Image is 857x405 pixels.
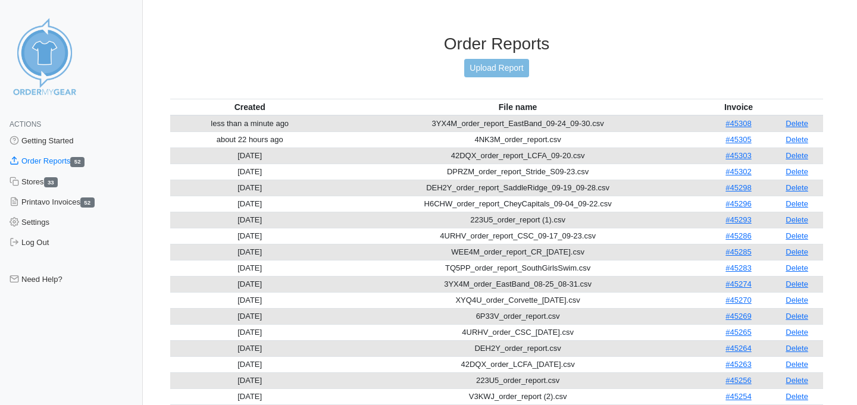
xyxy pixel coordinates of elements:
td: [DATE] [170,244,329,260]
a: #45263 [725,360,751,369]
td: DPRZM_order_report_Stride_S09-23.csv [329,164,706,180]
a: #45305 [725,135,751,144]
td: [DATE] [170,308,329,324]
td: 3YX4M_order_EastBand_08-25_08-31.csv [329,276,706,292]
a: #45286 [725,231,751,240]
a: Delete [786,280,808,288]
a: #45264 [725,344,751,353]
td: 4URHV_order_report_CSC_09-17_09-23.csv [329,228,706,244]
td: [DATE] [170,164,329,180]
td: 42DQX_order_LCFA_[DATE].csv [329,356,706,372]
a: #45256 [725,376,751,385]
a: #45274 [725,280,751,288]
a: Delete [786,183,808,192]
a: Delete [786,167,808,176]
td: TQ5PP_order_report_SouthGirlsSwim.csv [329,260,706,276]
a: Delete [786,231,808,240]
td: [DATE] [170,180,329,196]
a: #45308 [725,119,751,128]
td: H6CHW_order_report_CheyCapitals_09-04_09-22.csv [329,196,706,212]
a: #45265 [725,328,751,337]
span: 52 [80,197,95,208]
a: Delete [786,344,808,353]
a: #45298 [725,183,751,192]
a: Delete [786,376,808,385]
a: Delete [786,312,808,321]
th: Created [170,99,329,115]
td: [DATE] [170,260,329,276]
td: [DATE] [170,340,329,356]
a: #45302 [725,167,751,176]
td: [DATE] [170,388,329,404]
a: Delete [786,392,808,401]
a: Delete [786,263,808,272]
a: Delete [786,360,808,369]
td: 3YX4M_order_report_EastBand_09-24_09-30.csv [329,115,706,132]
a: Upload Report [464,59,528,77]
span: 52 [70,157,85,167]
td: [DATE] [170,228,329,244]
td: V3KWJ_order_report (2).csv [329,388,706,404]
td: less than a minute ago [170,115,329,132]
a: #45293 [725,215,751,224]
h3: Order Reports [170,34,823,54]
a: #45283 [725,263,751,272]
a: Delete [786,199,808,208]
td: 6P33V_order_report.csv [329,308,706,324]
a: #45285 [725,247,751,256]
td: [DATE] [170,292,329,308]
a: #45303 [725,151,751,160]
td: WEE4M_order_report_CR_[DATE].csv [329,244,706,260]
td: 42DQX_order_report_LCFA_09-20.csv [329,147,706,164]
a: Delete [786,151,808,160]
a: #45254 [725,392,751,401]
td: [DATE] [170,212,329,228]
td: 4NK3M_order_report.csv [329,131,706,147]
td: [DATE] [170,324,329,340]
td: DEH2Y_order_report.csv [329,340,706,356]
td: [DATE] [170,356,329,372]
a: Delete [786,296,808,304]
td: [DATE] [170,196,329,212]
a: #45296 [725,199,751,208]
span: 33 [44,177,58,187]
a: Delete [786,247,808,256]
td: 223U5_order_report (1).csv [329,212,706,228]
td: XYQ4U_order_Corvette_[DATE].csv [329,292,706,308]
td: DEH2Y_order_report_SaddleRidge_09-19_09-28.csv [329,180,706,196]
td: about 22 hours ago [170,131,329,147]
td: [DATE] [170,147,329,164]
td: 223U5_order_report.csv [329,372,706,388]
th: File name [329,99,706,115]
a: #45270 [725,296,751,304]
a: Delete [786,135,808,144]
a: #45269 [725,312,751,321]
a: Delete [786,119,808,128]
a: Delete [786,215,808,224]
a: Delete [786,328,808,337]
td: [DATE] [170,372,329,388]
td: 4URHV_order_CSC_[DATE].csv [329,324,706,340]
span: Actions [10,120,41,128]
td: [DATE] [170,276,329,292]
th: Invoice [706,99,771,115]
